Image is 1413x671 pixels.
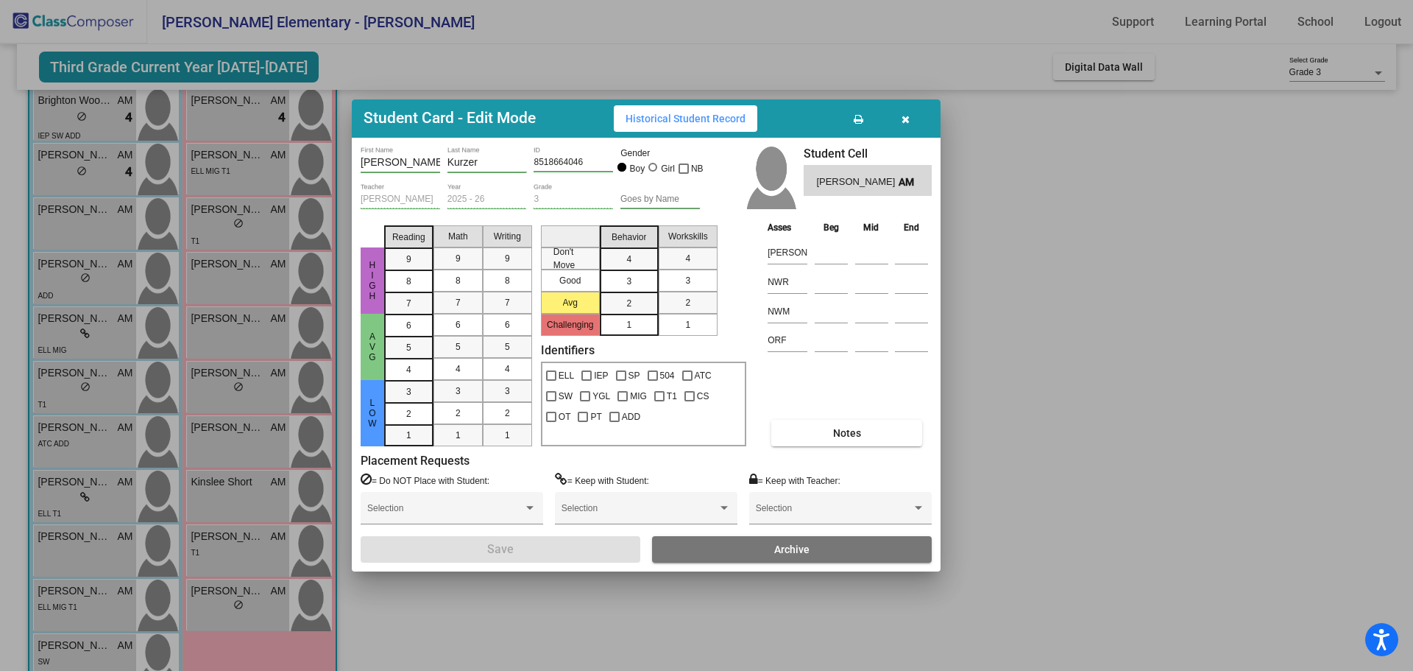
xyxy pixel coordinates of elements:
span: Notes [833,427,861,439]
button: Notes [771,420,922,446]
th: Asses [764,219,811,236]
span: ELL [559,367,574,384]
span: 4 [456,362,461,376]
th: Beg [811,219,851,236]
input: assessment [768,242,807,264]
span: [PERSON_NAME] [816,175,898,190]
span: ADD [622,408,640,426]
span: 1 [456,429,461,442]
span: 9 [406,253,411,266]
span: 4 [626,253,631,266]
span: 1 [406,429,411,442]
span: 1 [626,318,631,331]
input: Enter ID [534,158,613,168]
button: Archive [652,536,932,563]
input: assessment [768,271,807,293]
span: 2 [505,407,510,420]
span: 2 [456,407,461,420]
span: 2 [685,296,690,309]
mat-label: Gender [620,147,700,160]
span: 5 [406,341,411,354]
span: 1 [505,429,510,442]
span: Reading [392,231,425,244]
span: 4 [505,362,510,376]
span: 3 [685,274,690,287]
span: 2 [406,407,411,421]
span: 4 [406,363,411,376]
input: goes by name [620,194,700,205]
div: Boy [629,162,645,175]
span: 5 [456,340,461,354]
span: T1 [667,387,677,405]
span: Save [487,542,514,556]
button: Save [361,536,640,563]
span: 7 [505,296,510,309]
span: 8 [406,275,411,288]
span: YGL [592,387,610,405]
span: Low [366,398,379,429]
span: NB [691,160,704,178]
label: = Keep with Teacher: [749,473,840,488]
input: teacher [361,194,440,205]
label: = Keep with Student: [555,473,649,488]
span: 1 [685,318,690,331]
span: 9 [505,252,510,265]
span: 2 [626,297,631,310]
span: 8 [456,274,461,287]
span: 504 [660,367,675,384]
th: Mid [851,219,892,236]
span: 7 [456,296,461,309]
span: MIG [630,387,647,405]
span: 5 [505,340,510,354]
span: 9 [456,252,461,265]
input: assessment [768,301,807,323]
label: Placement Requests [361,454,470,468]
span: Archive [774,544,810,555]
span: OT [559,408,571,426]
span: CS [697,387,709,405]
h3: Student Card - Edit Mode [364,109,536,127]
input: assessment [768,329,807,351]
span: 3 [456,384,461,398]
div: Girl [660,162,675,175]
span: Avg [366,331,379,362]
span: 3 [406,385,411,398]
span: 8 [505,274,510,287]
span: Historical Student Record [626,113,746,124]
th: End [891,219,932,236]
span: AM [899,175,919,190]
input: grade [534,194,613,205]
span: PT [590,408,601,426]
span: 6 [456,318,461,331]
label: Identifiers [541,343,595,357]
span: 3 [505,384,510,398]
span: 4 [685,252,690,265]
span: 3 [626,275,631,288]
span: Math [448,230,468,243]
span: 6 [406,319,411,332]
span: Writing [494,230,521,243]
span: SW [559,387,573,405]
label: = Do NOT Place with Student: [361,473,489,488]
h3: Student Cell [804,147,932,161]
span: IEP [594,367,608,384]
span: 7 [406,297,411,310]
span: ATC [695,367,712,384]
span: SP [628,367,640,384]
span: 6 [505,318,510,331]
span: High [366,260,379,301]
span: Workskills [668,230,708,243]
button: Historical Student Record [614,105,757,132]
input: year [447,194,527,205]
span: Behavior [612,231,646,244]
